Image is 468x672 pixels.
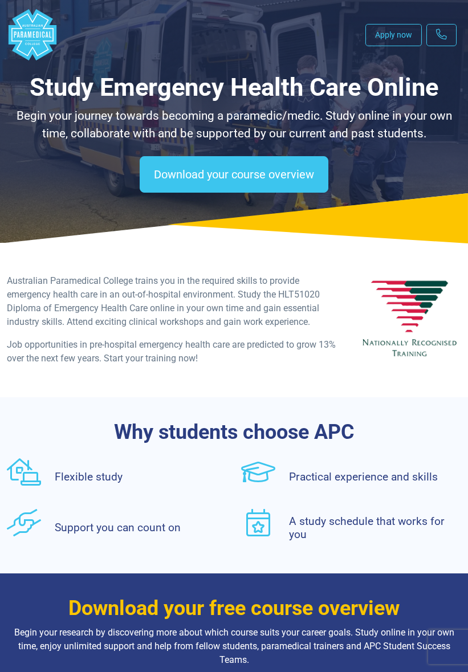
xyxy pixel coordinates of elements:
[365,24,422,46] a: Apply now
[55,521,227,534] h4: Support you can count on
[7,338,344,365] p: Job opportunities in pre-hospital emergency health care are predicted to grow 13% over the next f...
[7,626,461,667] p: Begin your research by discovering more about which course suits your career goals. Study online ...
[7,73,461,103] h1: Study Emergency Health Care Online
[55,470,227,483] h4: Flexible study
[7,420,461,445] h3: Why students choose APC
[289,515,462,541] h4: A study schedule that works for you
[140,156,328,193] a: Download your course overview
[7,9,58,60] div: Australian Paramedical College
[7,596,461,621] h3: Download your free course overview
[289,470,462,483] h4: Practical experience and skills
[7,107,461,142] p: Begin your journey towards becoming a paramedic/medic. Study online in your own time, collaborate...
[7,274,344,329] p: Australian Paramedical College trains you in the required skills to provide emergency health care...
